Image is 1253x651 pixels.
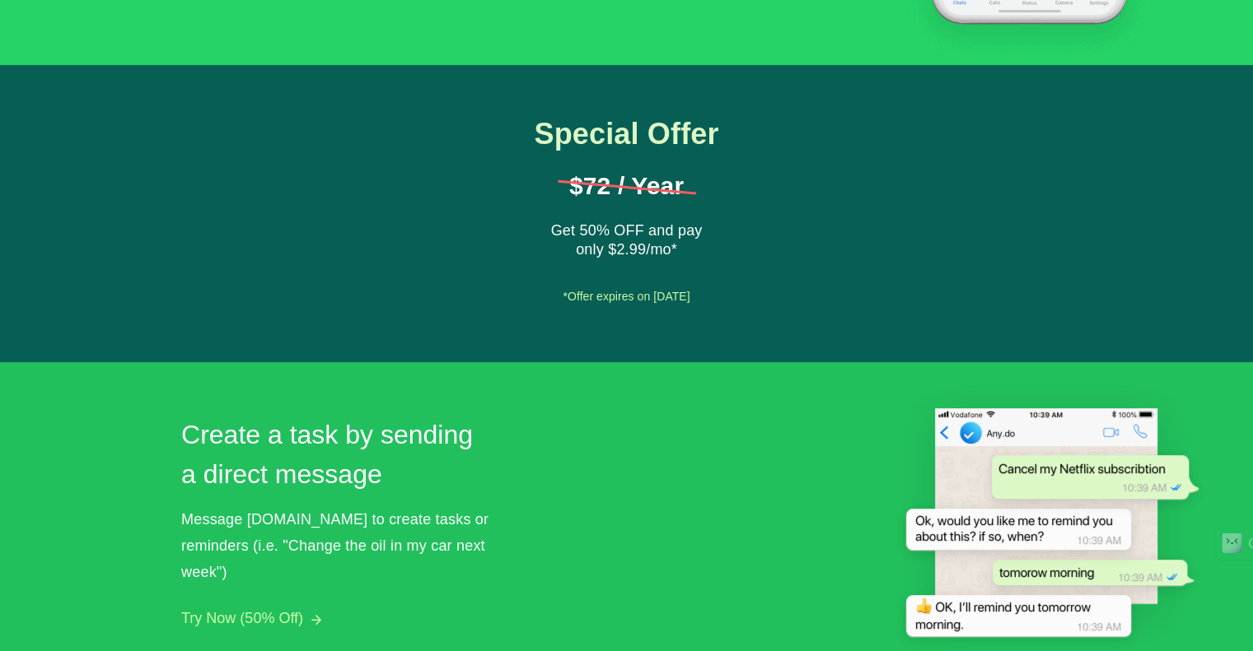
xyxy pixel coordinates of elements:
[498,118,755,151] h1: Special Offer
[181,506,494,585] div: Message [DOMAIN_NAME] to create tasks or reminders (i.e. "Change the oil in my car next week")
[558,174,696,198] h1: $72 / Year
[181,610,303,627] button: Try Now (50% Off)
[498,285,755,309] div: *Offer expires on [DATE]
[181,415,486,494] h2: Create a task by sending a direct message
[545,221,709,261] div: Get 50% OFF and pay only $2.99/mo*
[311,615,321,625] img: arrow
